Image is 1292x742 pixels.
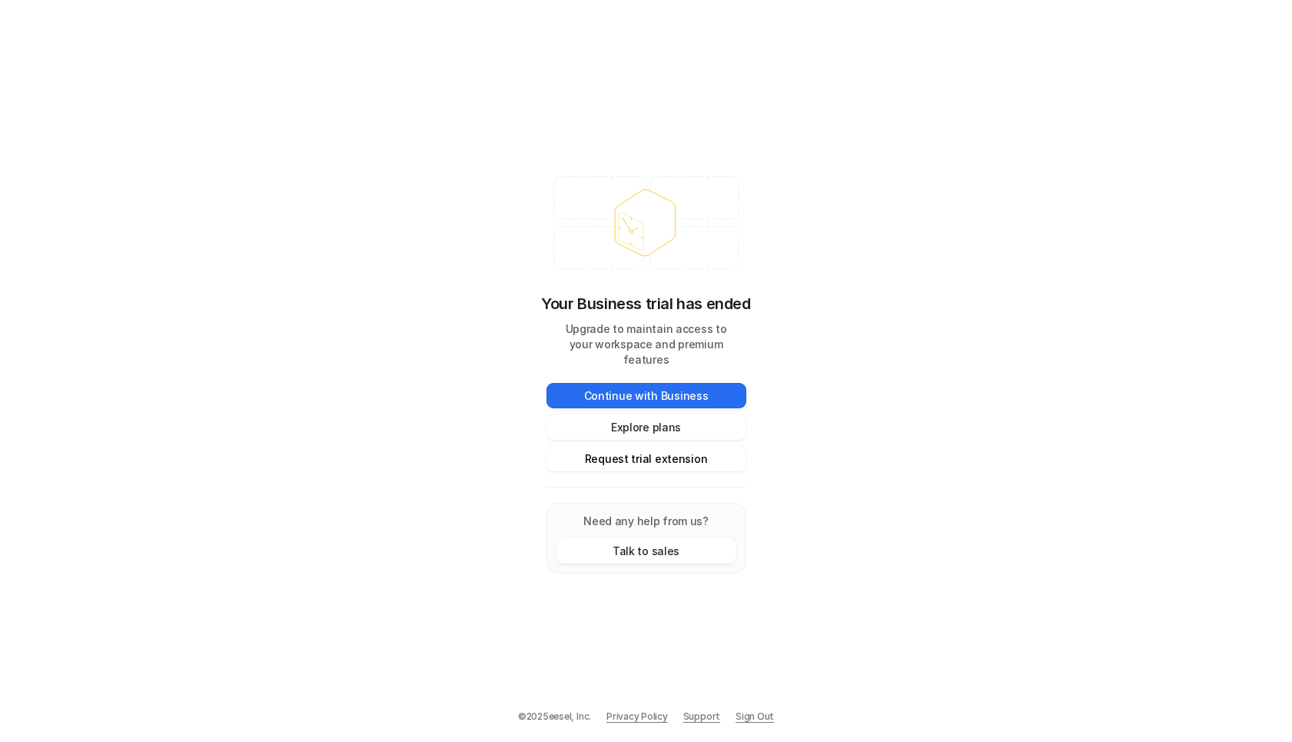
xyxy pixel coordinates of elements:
[518,710,591,724] p: © 2025 eesel, Inc.
[546,321,746,368] p: Upgrade to maintain access to your workspace and premium features
[556,513,736,529] p: Need any help from us?
[683,710,720,724] span: Support
[546,383,746,408] button: Continue with Business
[606,710,668,724] a: Privacy Policy
[546,446,746,471] button: Request trial extension
[546,414,746,440] button: Explore plans
[736,710,774,724] a: Sign Out
[556,538,736,564] button: Talk to sales
[541,292,750,315] p: Your Business trial has ended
